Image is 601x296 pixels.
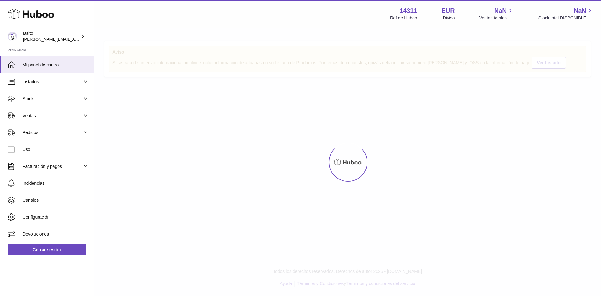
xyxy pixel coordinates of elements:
a: Cerrar sesión [8,244,86,255]
span: NaN [574,7,586,15]
a: NaN Ventas totales [479,7,514,21]
span: Ventas totales [479,15,514,21]
span: Pedidos [23,130,82,136]
span: Devoluciones [23,231,89,237]
span: Stock total DISPONIBLE [538,15,593,21]
div: Balto [23,30,80,42]
span: Incidencias [23,180,89,186]
span: Listados [23,79,82,85]
div: Divisa [443,15,455,21]
div: Ref de Huboo [390,15,417,21]
span: Ventas [23,113,82,119]
strong: EUR [442,7,455,15]
span: Mi panel de control [23,62,89,68]
span: [PERSON_NAME][EMAIL_ADDRESS][DOMAIN_NAME] [23,37,126,42]
strong: 14311 [400,7,417,15]
span: Facturación y pagos [23,164,82,169]
span: Canales [23,197,89,203]
span: Uso [23,147,89,153]
img: laura@balto.es [8,32,17,41]
span: Stock [23,96,82,102]
span: NaN [494,7,507,15]
a: NaN Stock total DISPONIBLE [538,7,593,21]
span: Configuración [23,214,89,220]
